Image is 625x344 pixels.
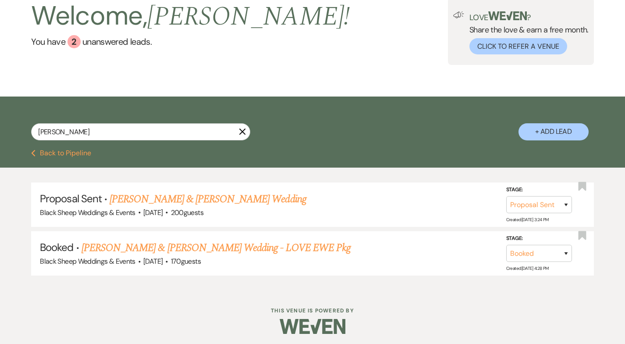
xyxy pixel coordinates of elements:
span: [DATE] [143,208,163,217]
a: [PERSON_NAME] & [PERSON_NAME] Wedding - LOVE EWE Pkg [82,240,351,256]
span: Black Sheep Weddings & Events [40,208,135,217]
span: 200 guests [171,208,203,217]
p: Love ? [469,11,589,21]
span: Proposal Sent [40,192,102,205]
img: Weven Logo [280,311,345,342]
label: Stage: [506,185,572,194]
div: 2 [67,35,81,48]
img: weven-logo-green.svg [488,11,527,20]
button: Back to Pipeline [31,150,91,157]
button: + Add Lead [518,123,589,140]
span: Booked [40,240,73,254]
button: Click to Refer a Venue [469,38,567,54]
span: Created: [DATE] 4:28 PM [506,265,549,271]
span: 170 guests [171,257,201,266]
a: [PERSON_NAME] & [PERSON_NAME] Wedding [110,191,306,207]
label: Stage: [506,234,572,244]
span: [DATE] [143,257,163,266]
div: Share the love & earn a free month. [464,11,589,54]
a: You have 2 unanswered leads. [31,35,350,48]
span: Black Sheep Weddings & Events [40,257,135,266]
img: loud-speaker-illustration.svg [453,11,464,18]
span: Created: [DATE] 3:24 PM [506,217,549,222]
input: Search by name, event date, email address or phone number [31,123,250,140]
